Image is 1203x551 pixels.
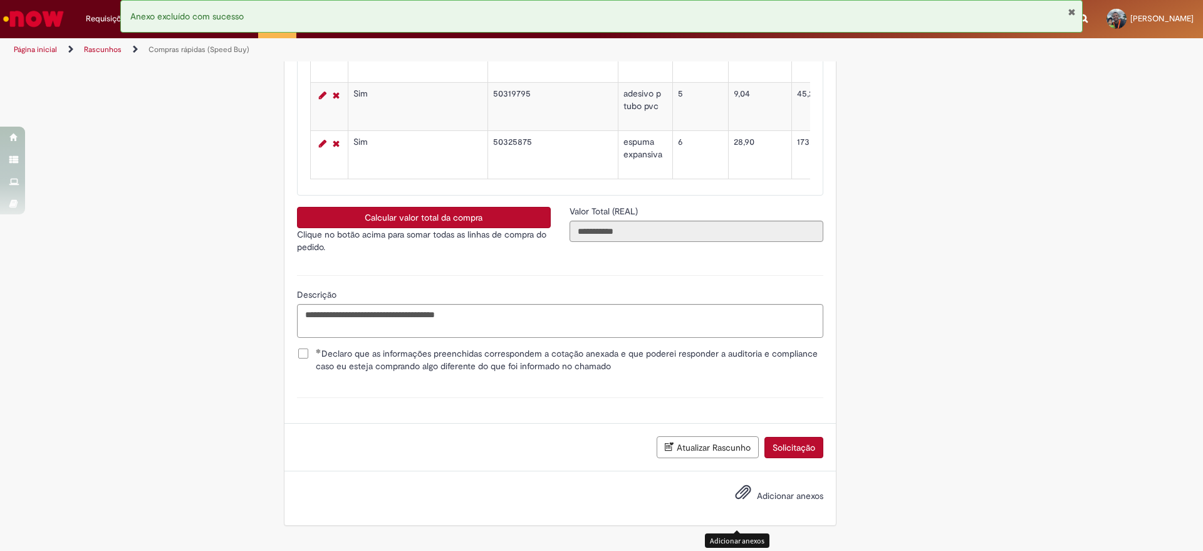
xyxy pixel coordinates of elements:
p: Clique no botão acima para somar todas as linhas de compra do pedido. [297,228,551,253]
ul: Trilhas de página [9,38,793,61]
td: adesivo p tubo pvc [618,83,672,131]
span: Declaro que as informações preenchidas correspondem a cotação anexada e que poderei responder a a... [316,347,823,372]
button: Calcular valor total da compra [297,207,551,228]
a: Rascunhos [84,45,122,55]
td: 9,04 [728,83,791,131]
td: 45,20 [791,83,872,131]
span: Somente leitura - Valor Total (REAL) [570,206,640,217]
a: Compras rápidas (Speed Buy) [148,45,249,55]
a: Editar Linha 6 [316,136,330,151]
a: Remover linha 6 [330,136,343,151]
button: Fechar Notificação [1068,7,1076,17]
span: Requisições [86,13,130,25]
td: 50319795 [487,83,618,131]
td: Sim [348,83,487,131]
td: 50325875 [487,131,618,179]
img: ServiceNow [1,6,66,31]
td: espuma expansiva [618,131,672,179]
button: Atualizar Rascunho [657,436,759,458]
div: Adicionar anexos [705,533,769,548]
button: Adicionar anexos [732,481,754,510]
a: Página inicial [14,45,57,55]
span: Obrigatório Preenchido [316,349,321,354]
a: Remover linha 5 [330,88,343,103]
span: Descrição [297,289,339,300]
button: Solicitação [764,437,823,458]
td: 6 [672,131,728,179]
td: 173,40 [791,131,872,179]
input: Valor Total (REAL) [570,221,823,242]
textarea: Descrição [297,304,823,338]
td: 28,90 [728,131,791,179]
span: Anexo excluído com sucesso [130,11,244,22]
td: 5 [672,83,728,131]
td: Sim [348,131,487,179]
a: Editar Linha 5 [316,88,330,103]
span: [PERSON_NAME] [1130,13,1194,24]
span: Adicionar anexos [757,490,823,501]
